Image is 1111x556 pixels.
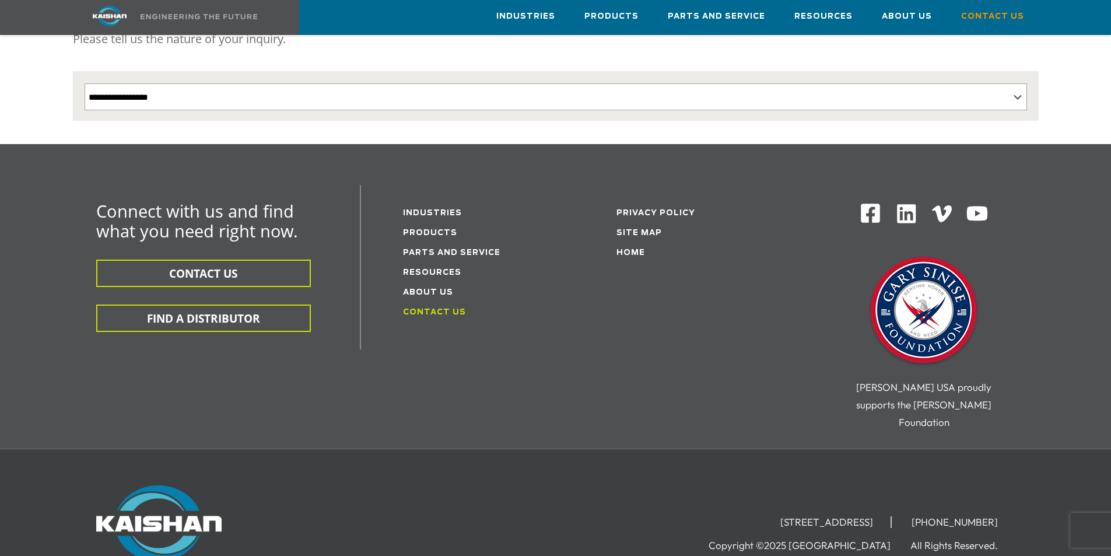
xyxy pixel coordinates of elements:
[96,305,311,332] button: FIND A DISTRIBUTOR
[73,27,1039,51] p: Please tell us the nature of your inquiry.
[882,10,932,23] span: About Us
[496,10,555,23] span: Industries
[66,6,153,26] img: kaishan logo
[403,249,500,257] a: Parts and service
[616,249,645,257] a: Home
[584,1,639,32] a: Products
[865,253,982,370] img: Gary Sinise Foundation
[496,1,555,32] a: Industries
[668,1,765,32] a: Parts and Service
[141,14,257,19] img: Engineering the future
[96,260,311,287] button: CONTACT US
[794,10,853,23] span: Resources
[96,200,298,242] span: Connect with us and find what you need right now.
[403,289,453,296] a: About Us
[403,269,461,277] a: Resources
[932,205,952,222] img: Vimeo
[910,540,1015,551] li: All Rights Reserved.
[860,202,881,224] img: Facebook
[763,516,892,528] li: [STREET_ADDRESS]
[882,1,932,32] a: About Us
[895,202,918,225] img: Linkedin
[966,202,989,225] img: Youtube
[403,209,462,217] a: Industries
[616,209,695,217] a: Privacy Policy
[668,10,765,23] span: Parts and Service
[584,10,639,23] span: Products
[403,309,466,316] a: Contact Us
[403,229,457,237] a: Products
[894,516,1015,528] li: [PHONE_NUMBER]
[616,229,662,237] a: Site Map
[794,1,853,32] a: Resources
[961,1,1024,32] a: Contact Us
[856,381,991,428] span: [PERSON_NAME] USA proudly supports the [PERSON_NAME] Foundation
[961,10,1024,23] span: Contact Us
[709,540,908,551] li: Copyright ©2025 [GEOGRAPHIC_DATA]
